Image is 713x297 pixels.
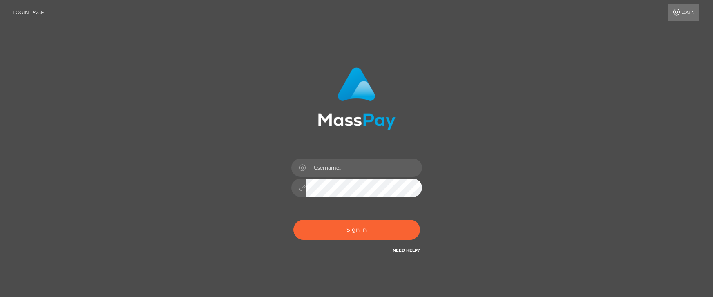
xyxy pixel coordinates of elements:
[668,4,699,21] a: Login
[306,159,422,177] input: Username...
[293,220,420,240] button: Sign in
[318,67,396,130] img: MassPay Login
[13,4,44,21] a: Login Page
[393,248,420,253] a: Need Help?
